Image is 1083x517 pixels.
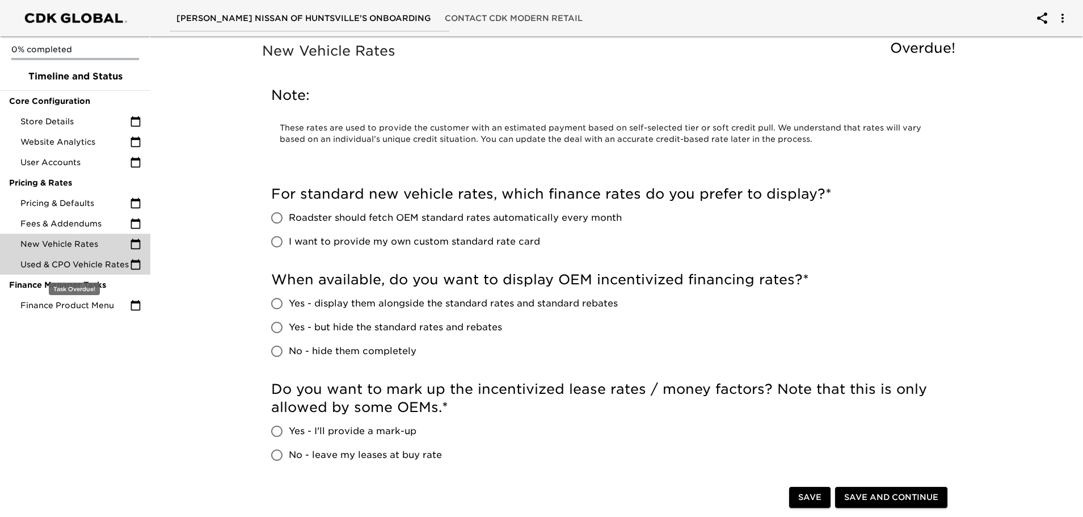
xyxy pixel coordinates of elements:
[9,279,141,291] span: Finance Manager Tasks
[176,11,431,26] span: [PERSON_NAME] Nissan of Huntsville's Onboarding
[844,491,938,505] span: Save and Continue
[20,157,130,168] span: User Accounts
[835,487,947,508] button: Save and Continue
[289,211,622,225] span: Roadster should fetch OEM standard rates automatically every month
[9,95,141,107] span: Core Configuration
[271,380,952,417] h5: Do you want to mark up the incentivized lease rates / money factors? Note that this is only allow...
[271,185,952,203] h5: For standard new vehicle rates, which finance rates do you prefer to display?
[20,218,130,229] span: Fees & Addendums
[271,86,952,104] h5: Note:
[20,259,130,270] span: Used & CPO Vehicle Rates
[789,487,831,508] button: Save
[20,238,130,250] span: New Vehicle Rates
[271,271,952,289] h5: When available, do you want to display OEM incentivized financing rates?
[1029,5,1056,32] button: account of current user
[890,40,955,56] span: Overdue!
[289,321,502,334] span: Yes - but hide the standard rates and rebates
[9,70,141,83] span: Timeline and Status
[289,448,442,462] span: No - leave my leases at buy rate
[20,300,130,311] span: Finance Product Menu
[289,424,416,438] span: Yes - I'll provide a mark-up
[1049,5,1076,32] button: account of current user
[20,116,130,127] span: Store Details
[20,197,130,209] span: Pricing & Defaults
[289,344,416,358] span: No - hide them completely
[11,44,139,55] p: 0% completed
[9,177,141,188] span: Pricing & Rates
[798,491,821,505] span: Save
[289,235,540,249] span: I want to provide my own custom standard rate card
[280,123,924,144] span: These rates are used to provide the customer with an estimated payment based on self-selected tie...
[445,11,583,26] span: Contact CDK Modern Retail
[20,136,130,148] span: Website Analytics
[262,42,961,60] h5: New Vehicle Rates
[289,297,618,310] span: Yes - display them alongside the standard rates and standard rebates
